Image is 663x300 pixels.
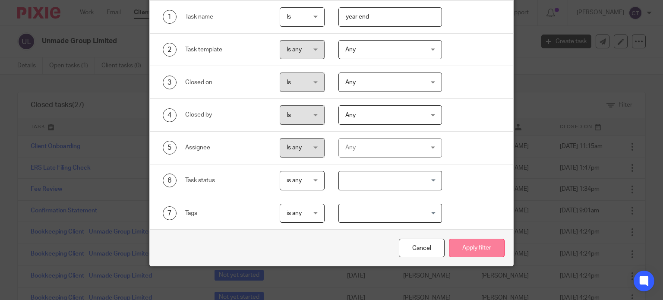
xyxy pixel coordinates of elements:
[287,145,302,151] span: Is any
[449,239,505,257] button: Apply filter
[185,111,266,119] div: Closed by
[185,78,266,87] div: Closed on
[399,239,445,257] div: Close this dialog window
[287,14,291,20] span: Is
[163,76,177,89] div: 3
[163,141,177,155] div: 5
[185,13,266,21] div: Task name
[338,204,442,223] div: Search for option
[340,206,437,221] input: Search for option
[340,173,437,188] input: Search for option
[163,43,177,57] div: 2
[287,177,302,183] span: is any
[185,45,266,54] div: Task template
[185,209,266,218] div: Tags
[345,47,356,53] span: Any
[345,139,423,157] div: Any
[345,112,356,118] span: Any
[287,112,291,118] span: Is
[163,174,177,187] div: 6
[185,143,266,152] div: Assignee
[287,210,302,216] span: is any
[287,47,302,53] span: Is any
[163,206,177,220] div: 7
[287,79,291,85] span: Is
[163,10,177,24] div: 1
[185,176,266,185] div: Task status
[163,108,177,122] div: 4
[338,171,442,190] div: Search for option
[345,79,356,85] span: Any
